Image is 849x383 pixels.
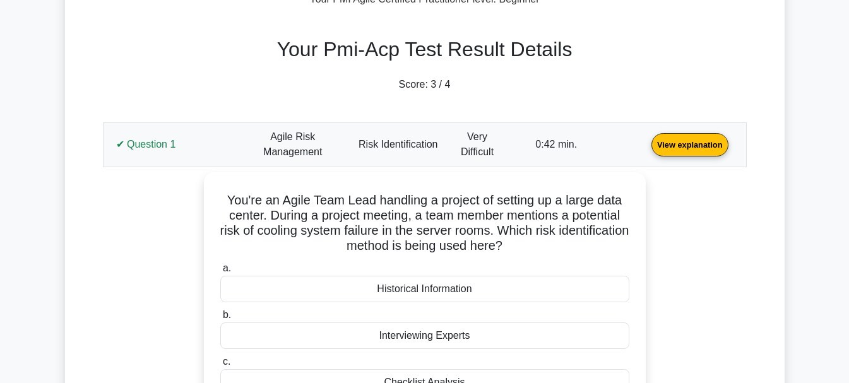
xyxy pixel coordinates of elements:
[219,192,631,253] h5: You're an Agile Team Lead handling a project of setting up a large data center. During a project ...
[646,139,733,150] a: View explanation
[223,309,231,320] span: b.
[223,262,231,273] span: a.
[95,37,754,61] h2: Your Pmi-Acp Test Result Details
[220,276,629,302] div: Historical Information
[223,356,230,367] span: c.
[220,322,629,349] div: Interviewing Experts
